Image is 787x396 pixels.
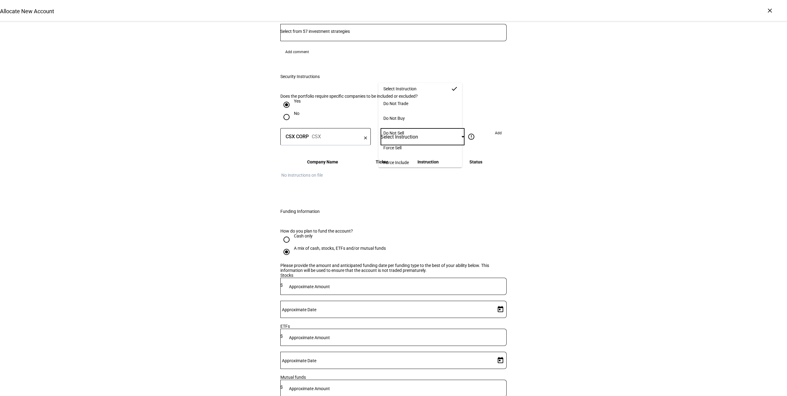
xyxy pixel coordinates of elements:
[383,116,405,121] span: Do Not Buy
[383,160,409,165] span: Force Include
[383,145,401,150] span: Force Sell
[383,86,417,91] span: Select Instruction
[383,131,404,135] span: Do Not Sell
[383,101,408,106] span: Do Not Trade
